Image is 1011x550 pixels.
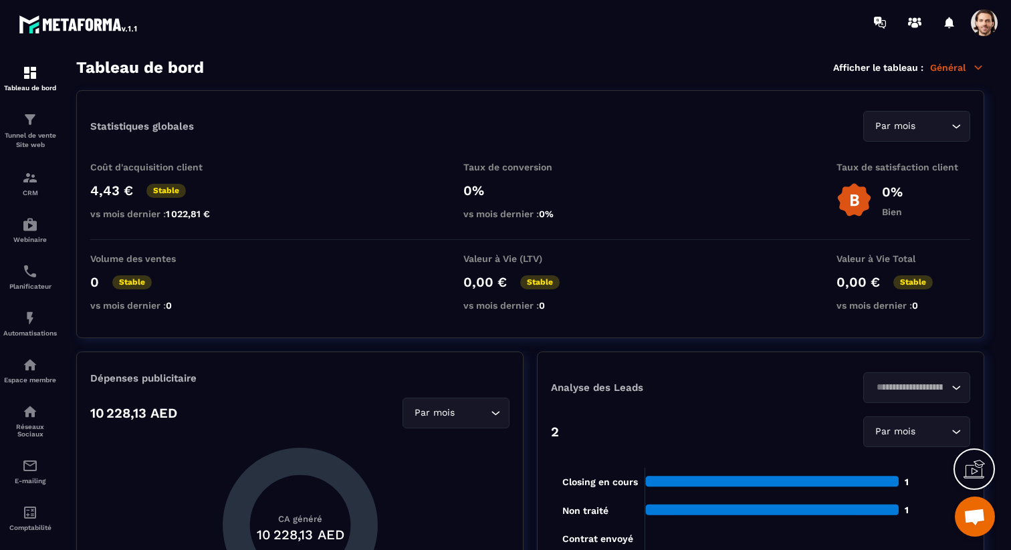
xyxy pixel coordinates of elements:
[562,505,608,516] tspan: Non traité
[90,405,177,421] p: 10 228,13 AED
[463,182,597,198] p: 0%
[863,111,970,142] div: Search for option
[918,119,948,134] input: Search for option
[833,62,923,73] p: Afficher le tableau :
[872,119,918,134] span: Par mois
[90,182,133,198] p: 4,43 €
[22,263,38,279] img: scheduler
[3,55,57,102] a: formationformationTableau de bord
[3,477,57,485] p: E-mailing
[836,162,970,172] p: Taux de satisfaction client
[3,524,57,531] p: Comptabilité
[912,300,918,311] span: 0
[3,102,57,160] a: formationformationTunnel de vente Site web
[3,236,57,243] p: Webinaire
[3,329,57,337] p: Automatisations
[90,300,224,311] p: vs mois dernier :
[22,404,38,420] img: social-network
[3,207,57,253] a: automationsautomationsWebinaire
[551,424,559,440] p: 2
[22,170,38,186] img: formation
[520,275,560,289] p: Stable
[3,394,57,448] a: social-networksocial-networkRéseaux Sociaux
[3,376,57,384] p: Espace membre
[872,424,918,439] span: Par mois
[22,217,38,233] img: automations
[562,533,633,545] tspan: Contrat envoyé
[90,253,224,264] p: Volume des ventes
[76,58,204,77] h3: Tableau de bord
[3,300,57,347] a: automationsautomationsAutomatisations
[882,207,903,217] p: Bien
[411,406,457,420] span: Par mois
[836,182,872,218] img: b-badge-o.b3b20ee6.svg
[539,209,554,219] span: 0%
[882,184,903,200] p: 0%
[3,253,57,300] a: schedulerschedulerPlanificateur
[22,357,38,373] img: automations
[551,382,761,394] p: Analyse des Leads
[90,209,224,219] p: vs mois dernier :
[3,131,57,150] p: Tunnel de vente Site web
[22,112,38,128] img: formation
[90,162,224,172] p: Coût d'acquisition client
[90,274,99,290] p: 0
[863,416,970,447] div: Search for option
[19,12,139,36] img: logo
[3,495,57,541] a: accountantaccountantComptabilité
[90,372,510,384] p: Dépenses publicitaire
[457,406,487,420] input: Search for option
[3,84,57,92] p: Tableau de bord
[539,300,545,311] span: 0
[463,300,597,311] p: vs mois dernier :
[3,160,57,207] a: formationformationCRM
[836,274,880,290] p: 0,00 €
[3,347,57,394] a: automationsautomationsEspace membre
[863,372,970,403] div: Search for option
[166,300,172,311] span: 0
[836,253,970,264] p: Valeur à Vie Total
[166,209,210,219] span: 1 022,81 €
[3,189,57,196] p: CRM
[3,423,57,438] p: Réseaux Sociaux
[836,300,970,311] p: vs mois dernier :
[463,253,597,264] p: Valeur à Vie (LTV)
[90,120,194,132] p: Statistiques globales
[463,209,597,219] p: vs mois dernier :
[562,476,638,488] tspan: Closing en cours
[893,275,933,289] p: Stable
[918,424,948,439] input: Search for option
[3,283,57,290] p: Planificateur
[463,274,507,290] p: 0,00 €
[463,162,597,172] p: Taux de conversion
[22,458,38,474] img: email
[955,497,995,537] div: Ouvrir le chat
[22,310,38,326] img: automations
[146,184,186,198] p: Stable
[112,275,152,289] p: Stable
[403,398,510,428] div: Search for option
[22,505,38,521] img: accountant
[3,448,57,495] a: emailemailE-mailing
[872,380,948,395] input: Search for option
[22,65,38,81] img: formation
[930,61,984,74] p: Général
